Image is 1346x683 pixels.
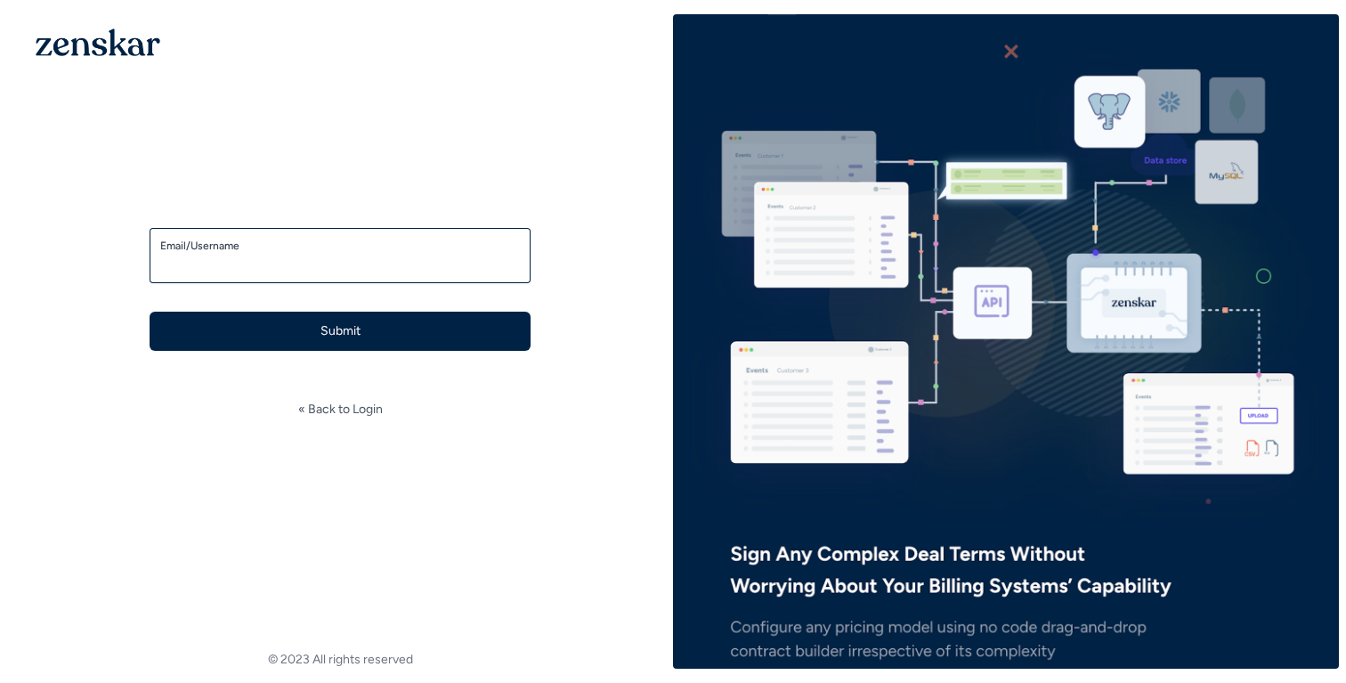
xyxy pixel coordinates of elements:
label: Email/Username [160,239,520,253]
footer: © 2023 All rights reserved [7,651,673,669]
button: Submit [150,312,531,351]
img: 1OGAJ2xQqyY4LXKgY66KYq0eOWRCkrZdAb3gUhuVAqdWPZE9SRJmCz+oDMSn4zDLXe31Ii730ItAGKgCKgCCgCikA4Av8PJUP... [36,28,160,56]
a: « Back to Login [298,401,383,419]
